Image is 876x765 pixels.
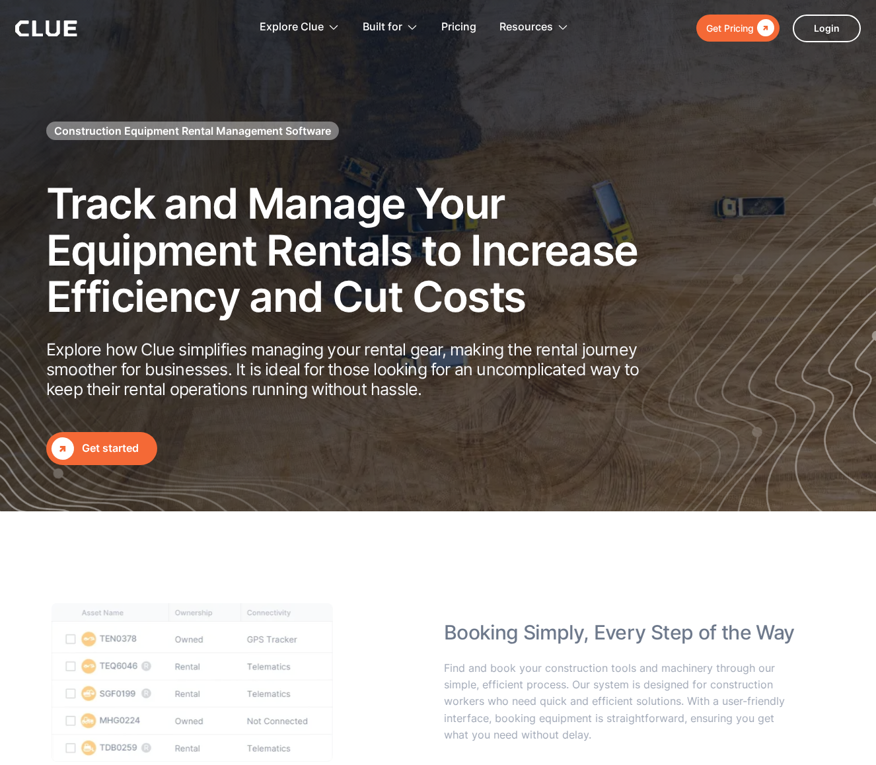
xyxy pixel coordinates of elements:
div: Resources [499,7,553,48]
a: Pricing [441,7,476,48]
h2: Track and Manage Your Equipment Rentals to Increase Efficiency and Cut Costs [46,180,674,320]
div: Explore Clue [260,7,340,48]
p: Explore how Clue simplifies managing your rental gear, making the rental journey smoother for bus... [46,340,674,399]
a: Login [793,15,861,42]
h1: Construction Equipment Rental Management Software [54,124,331,138]
div: Resources [499,7,569,48]
div:  [754,20,774,36]
h2: Booking Simply, Every Step of the Way [444,608,801,643]
p: Find and book your construction tools and machinery through our simple, efficient process. Our sy... [444,660,801,743]
div: Get Pricing [706,20,754,36]
div: Built for [363,7,402,48]
a: Get Pricing [696,15,780,42]
div:  [52,437,74,460]
img: simple-efficient-tool-booking-user-friendly-clue [52,603,333,762]
div: Get started [82,440,152,456]
div: Built for [363,7,418,48]
div: Explore Clue [260,7,324,48]
a: Get started [46,432,157,465]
